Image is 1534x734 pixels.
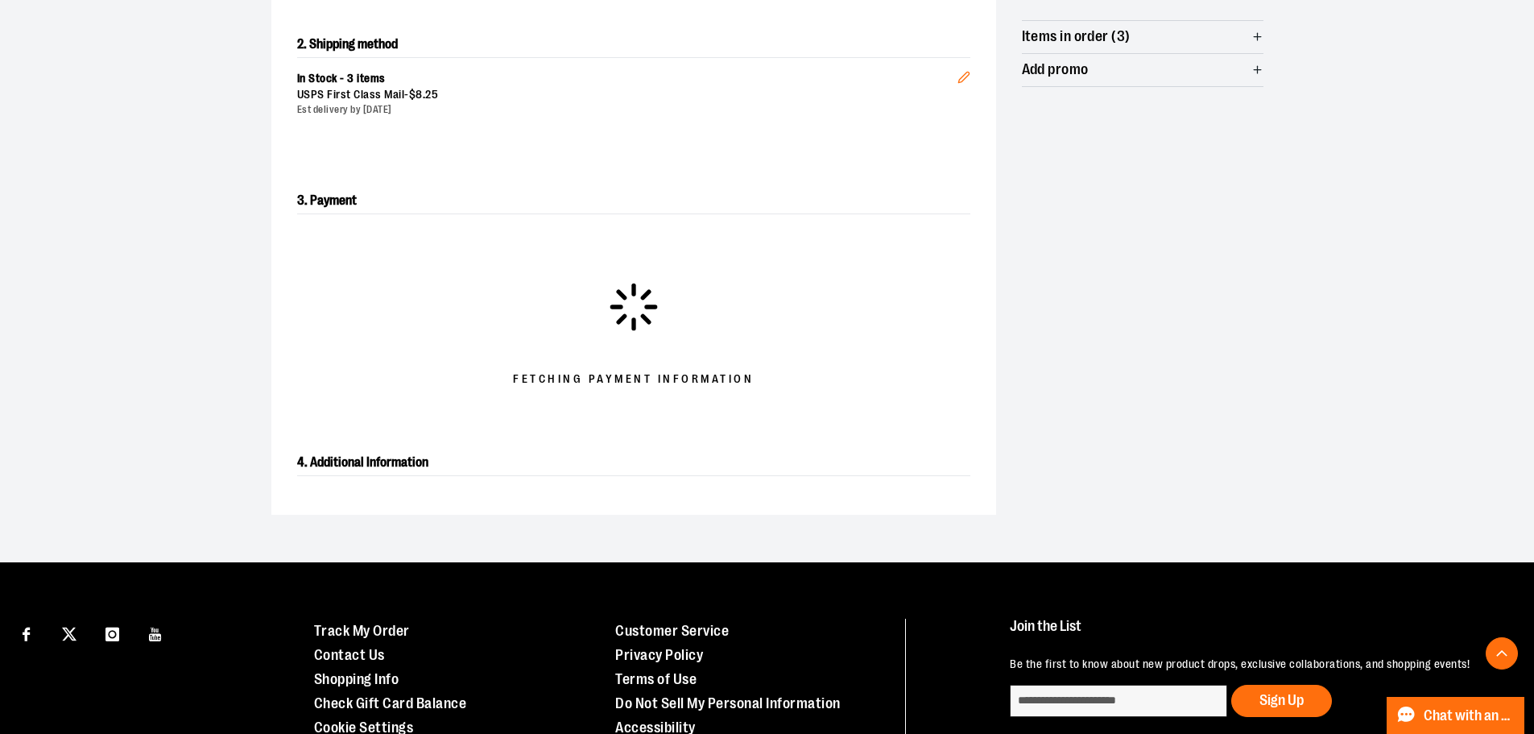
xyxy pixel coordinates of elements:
[513,371,754,388] span: Fetching Payment Information
[615,623,729,639] a: Customer Service
[12,619,40,647] a: Visit our Facebook page
[297,103,957,117] div: Est delivery by [DATE]
[1387,697,1525,734] button: Chat with an Expert
[1022,54,1263,86] button: Add promo
[1010,685,1227,717] input: enter email
[423,88,426,101] span: .
[314,647,385,663] a: Contact Us
[425,88,438,101] span: 25
[314,671,399,687] a: Shopping Info
[1486,637,1518,670] button: Back To Top
[615,671,697,687] a: Terms of Use
[416,88,423,101] span: 8
[1259,692,1304,708] span: Sign Up
[1022,62,1089,77] span: Add promo
[1010,619,1497,649] h4: Join the List
[314,695,467,711] a: Check Gift Card Balance
[615,695,841,711] a: Do Not Sell My Personal Information
[297,71,957,87] div: In Stock - 3 items
[56,619,84,647] a: Visit our X page
[615,647,703,663] a: Privacy Policy
[1022,21,1263,53] button: Items in order (3)
[945,45,983,102] button: Edit
[297,450,970,476] h2: 4. Additional Information
[98,619,126,647] a: Visit our Instagram page
[297,87,957,103] div: USPS First Class Mail -
[142,619,170,647] a: Visit our Youtube page
[297,188,970,214] h2: 3. Payment
[1231,685,1332,717] button: Sign Up
[62,627,76,641] img: Twitter
[297,31,970,57] h2: 2. Shipping method
[1022,29,1131,44] span: Items in order (3)
[1010,657,1497,673] p: Be the first to know about new product drops, exclusive collaborations, and shopping events!
[314,623,410,639] a: Track My Order
[409,88,416,101] span: $
[1424,708,1515,724] span: Chat with an Expert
